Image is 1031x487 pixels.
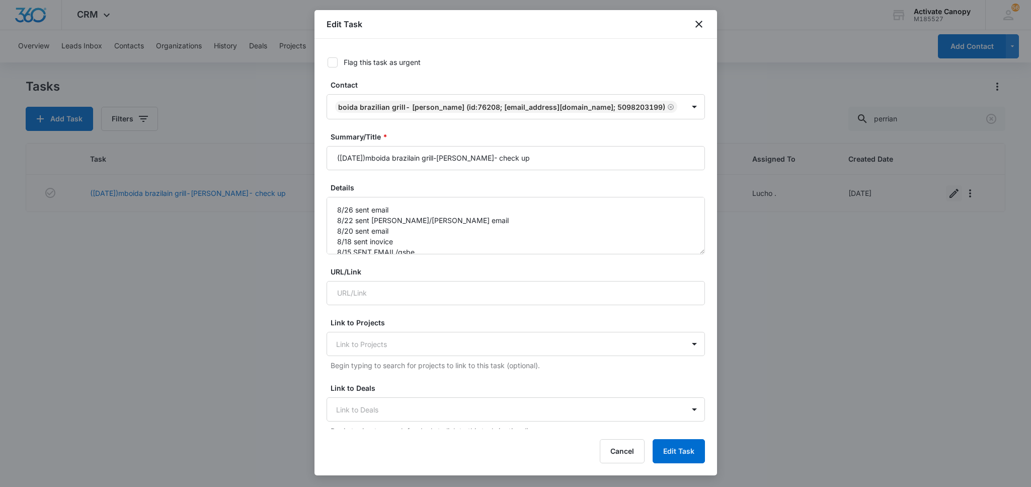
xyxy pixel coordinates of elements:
div: Remove Boida Brazilian Grill- Perrian Lamothe (ID:76208; plamothe@boiadabraziliangrill.com; 50982... [665,103,674,110]
div: Boida Brazilian Grill- [PERSON_NAME] (ID:76208; [EMAIL_ADDRESS][DOMAIN_NAME]; 5098203199) [338,103,665,111]
input: Summary/Title [327,146,705,170]
div: Flag this task as urgent [344,57,421,67]
p: Begin typing to search for deals to link to this task (optional). [331,426,705,436]
input: URL/Link [327,281,705,305]
label: URL/Link [331,266,709,277]
label: Link to Projects [331,317,709,328]
label: Summary/Title [331,131,709,142]
textarea: 8/26 sent email 8/22 sent [PERSON_NAME]/[PERSON_NAME] email 8/20 sent email 8/18 sent inovice 8/1... [327,197,705,254]
button: close [693,18,705,30]
label: Link to Deals [331,383,709,393]
p: Begin typing to search for projects to link to this task (optional). [331,360,705,371]
button: Cancel [600,439,645,463]
label: Details [331,182,709,193]
h1: Edit Task [327,18,362,30]
label: Contact [331,80,709,90]
button: Edit Task [653,439,705,463]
